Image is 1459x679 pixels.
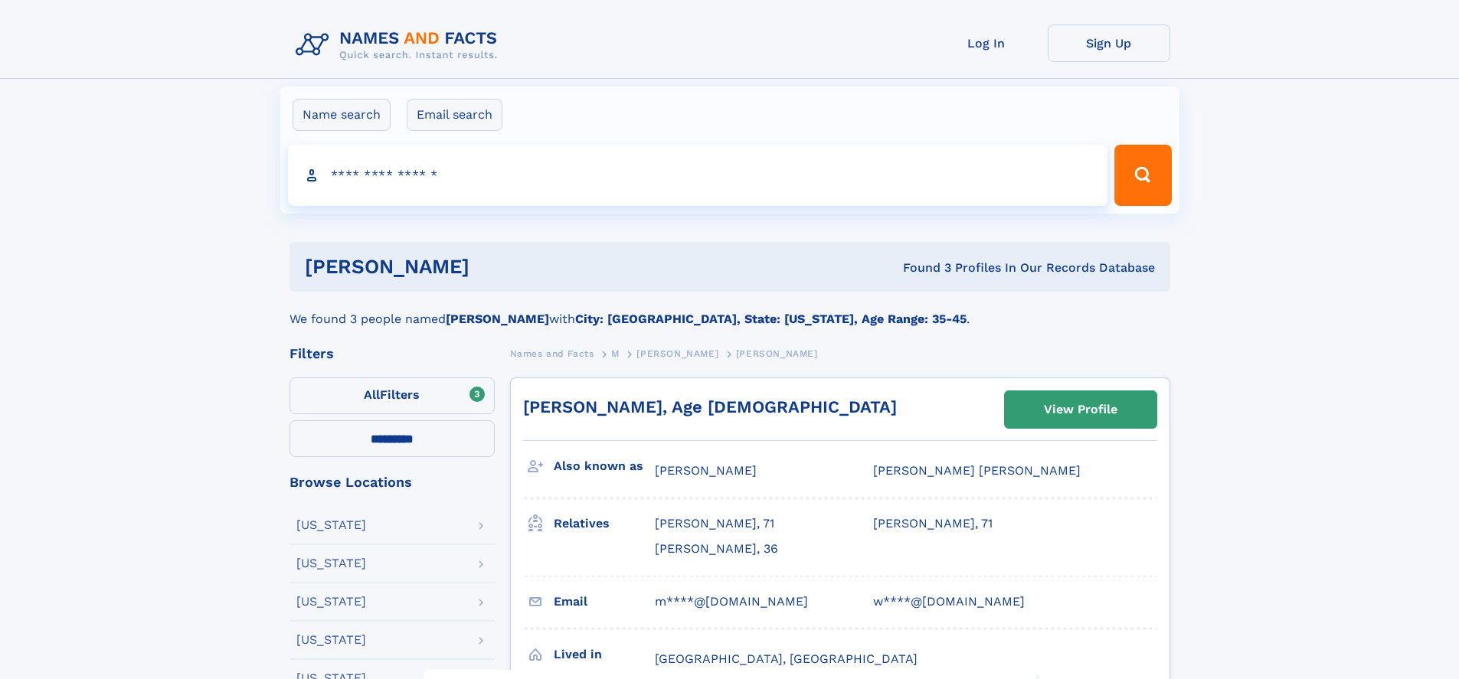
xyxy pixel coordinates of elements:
h3: Also known as [554,453,655,479]
a: M [611,344,620,363]
label: Email search [407,99,502,131]
b: [PERSON_NAME] [446,312,549,326]
span: [PERSON_NAME] [636,348,718,359]
b: City: [GEOGRAPHIC_DATA], State: [US_STATE], Age Range: 35-45 [575,312,967,326]
h1: [PERSON_NAME] [305,257,686,276]
div: [US_STATE] [296,557,366,570]
div: [US_STATE] [296,596,366,608]
a: [PERSON_NAME], 71 [655,515,774,532]
div: [US_STATE] [296,519,366,531]
span: M [611,348,620,359]
span: [PERSON_NAME] [PERSON_NAME] [873,463,1081,478]
a: [PERSON_NAME] [636,344,718,363]
a: Names and Facts [510,344,594,363]
a: [PERSON_NAME], Age [DEMOGRAPHIC_DATA] [523,397,897,416]
img: Logo Names and Facts [290,24,510,66]
a: Log In [925,24,1048,62]
h3: Relatives [554,511,655,537]
span: All [364,387,380,402]
span: [PERSON_NAME] [736,348,818,359]
div: Filters [290,347,495,361]
span: [GEOGRAPHIC_DATA], [GEOGRAPHIC_DATA] [655,651,918,666]
a: [PERSON_NAME], 36 [655,540,778,557]
div: We found 3 people named with . [290,292,1170,328]
a: View Profile [1005,391,1156,428]
label: Name search [293,99,391,131]
h3: Email [554,589,655,615]
div: Browse Locations [290,475,495,489]
a: [PERSON_NAME], 71 [873,515,993,532]
div: Found 3 Profiles In Our Records Database [686,260,1155,276]
div: View Profile [1044,392,1117,427]
div: [US_STATE] [296,634,366,646]
a: Sign Up [1048,24,1170,62]
span: [PERSON_NAME] [655,463,757,478]
input: search input [288,145,1108,206]
button: Search Button [1114,145,1171,206]
h3: Lived in [554,641,655,668]
label: Filters [290,377,495,414]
